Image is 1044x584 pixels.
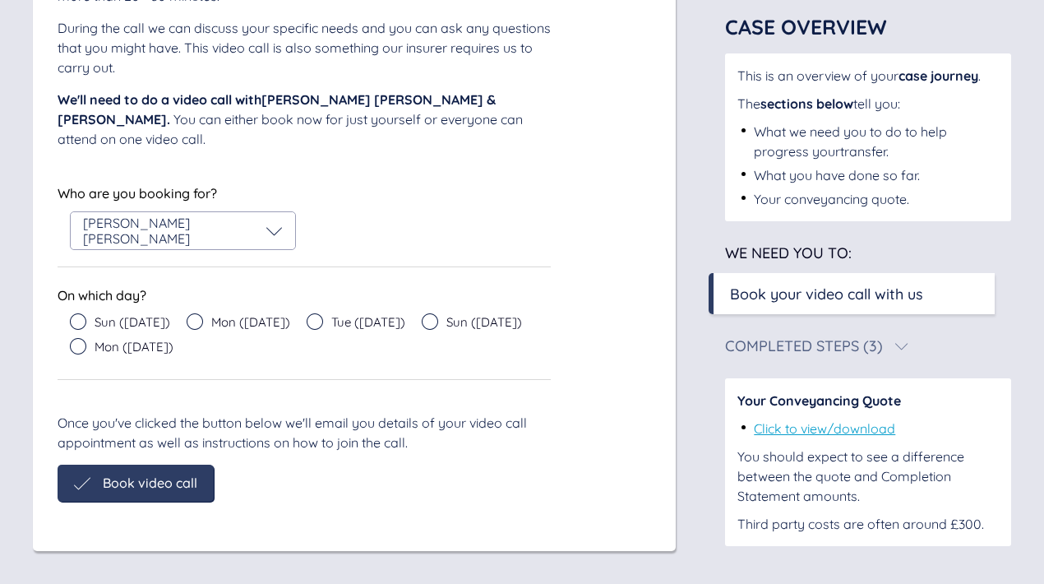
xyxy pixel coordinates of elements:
[737,392,901,409] span: Your Conveyancing Quote
[446,316,522,328] span: Sun ([DATE])
[58,287,146,304] span: On which day?
[58,91,496,127] span: We'll need to do a video call with [PERSON_NAME] [PERSON_NAME] & [PERSON_NAME] .
[754,165,920,185] div: What you have done so far.
[725,14,887,39] span: Case Overview
[737,514,999,534] div: Third party costs are often around £300.
[58,18,551,77] div: During the call we can discuss your specific needs and you can ask any questions that you might h...
[725,243,852,262] span: We need you to:
[725,339,883,354] div: Completed Steps (3)
[730,283,923,305] div: Book your video call with us
[737,94,999,114] div: The tell you:
[754,122,999,161] div: What we need you to do to help progress your transfer .
[95,341,173,353] span: Mon ([DATE])
[58,90,551,149] div: You can either book now for just yourself or everyone can attend on one video call.
[103,475,197,490] span: Book video call
[58,185,217,202] span: Who are you booking for?
[754,189,909,209] div: Your conveyancing quote.
[83,215,190,246] span: [PERSON_NAME] [PERSON_NAME]
[754,420,895,437] a: Click to view/download
[211,316,290,328] span: Mon ([DATE])
[737,66,999,86] div: This is an overview of your .
[58,413,551,452] div: Once you've clicked the button below we'll email you details of your video call appointment as we...
[760,95,853,112] span: sections below
[898,67,978,84] span: case journey
[331,316,405,328] span: Tue ([DATE])
[95,316,170,328] span: Sun ([DATE])
[737,447,999,506] div: You should expect to see a difference between the quote and Completion Statement amounts.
